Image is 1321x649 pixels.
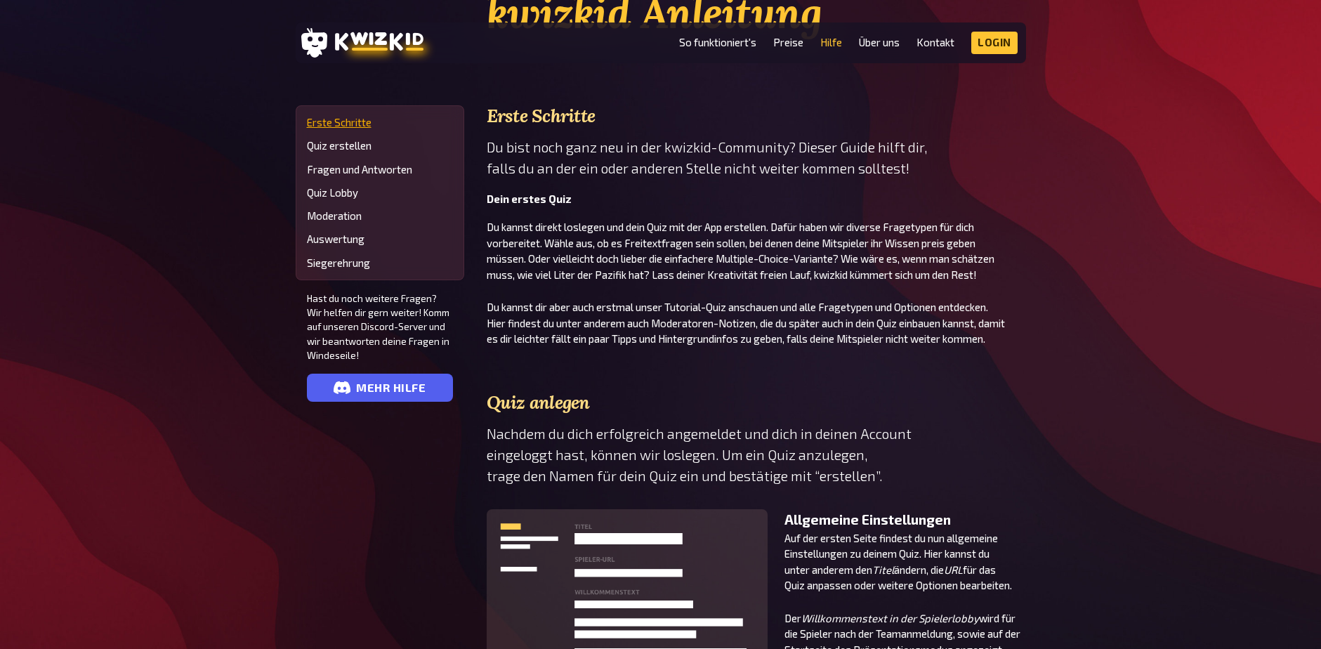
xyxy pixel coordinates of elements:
[801,612,979,624] i: Willkommenstext in der Spielerlobby
[971,32,1018,54] a: Login
[487,392,1026,413] h3: Quiz anlegen
[859,37,900,48] a: Über uns
[784,530,1026,594] p: Auf der ersten Seite findest du nun allgemeine Einstellungen zu deinem Quiz. Hier kannst du unter...
[307,374,453,402] a: mehr Hilfe
[307,210,453,222] a: Moderation
[487,219,1026,282] p: Du kannst direkt loslegen und dein Quiz mit der App erstellen. Dafür haben wir diverse Fragetypen...
[307,233,453,245] a: Auswertung
[487,424,1026,487] p: Nachdem du dich erfolgreich angemeldet und dich in deinen Account eingeloggt hast, können wir los...
[872,563,894,576] i: Titel
[820,37,842,48] a: Hilfe
[307,117,453,129] a: Erste Schritte
[487,137,1026,179] p: Du bist noch ganz neu in der kwizkid-Community? Dieser Guide hilft dir, falls du an der ein oder ...
[307,257,453,269] a: Siegerehrung
[487,193,1026,205] h4: Dein erstes Quiz
[307,140,453,152] a: Quiz erstellen
[773,37,803,48] a: Preise
[487,299,1026,347] p: Du kannst dir aber auch erstmal unser Tutorial-Quiz anschauen und alle Fragetypen und Optionen en...
[307,164,453,176] a: Fragen und Antworten
[307,291,453,362] span: Hast du noch weitere Fragen? Wir helfen dir gern weiter! Komm auf unseren Discord-Server und wir ...
[944,563,963,576] i: URL
[307,187,453,199] a: Quiz Lobby
[916,37,954,48] a: Kontakt
[784,511,951,527] strong: Allgemeine Einstellungen
[487,105,1026,126] h3: Erste Schritte
[679,37,756,48] a: So funktioniert's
